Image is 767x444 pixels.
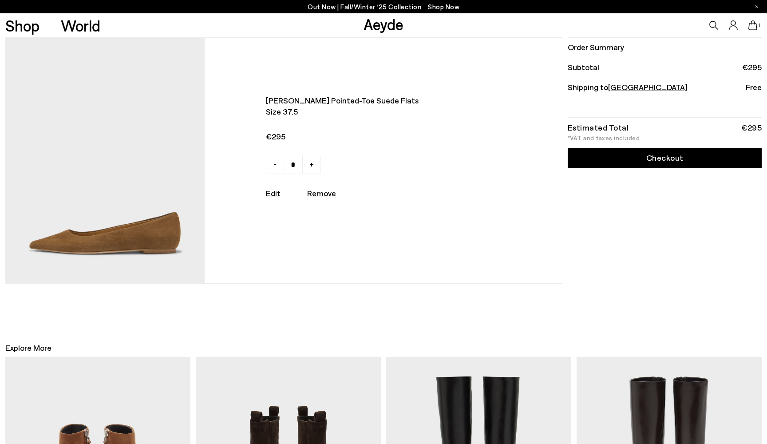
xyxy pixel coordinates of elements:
[5,38,205,283] img: AEYDE_CASSYKIDSUEDELEATHERTOBACCO_1_1_580x.jpg
[309,159,314,169] span: +
[757,23,762,28] span: 1
[748,20,757,30] a: 1
[364,15,403,33] a: Aeyde
[568,148,762,168] a: Checkout
[266,188,281,198] a: Edit
[568,82,688,93] span: Shipping to
[266,131,483,142] span: €295
[307,188,336,198] u: Remove
[266,106,483,117] span: Size 37.5
[5,18,40,33] a: Shop
[568,57,762,77] li: Subtotal
[273,159,277,169] span: -
[741,124,762,131] div: €295
[428,3,459,11] span: Navigate to /collections/new-in
[266,156,284,174] a: -
[302,156,320,174] a: +
[568,124,629,131] div: Estimated Total
[608,82,688,92] span: [GEOGRAPHIC_DATA]
[568,37,762,57] li: Order Summary
[746,82,762,93] span: Free
[61,18,100,33] a: World
[266,95,483,106] span: [PERSON_NAME] pointed-toe suede flats
[742,62,762,73] span: €295
[308,1,459,12] p: Out Now | Fall/Winter ‘25 Collection
[568,135,762,141] div: *VAT and taxes included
